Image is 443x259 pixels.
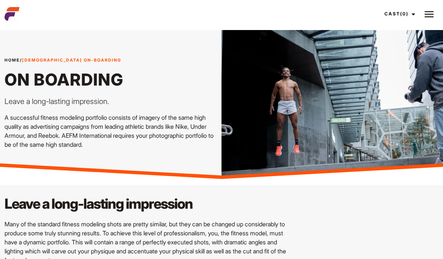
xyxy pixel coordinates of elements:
span: (0) [400,11,408,17]
h1: On Boarding [5,69,217,90]
strong: [DEMOGRAPHIC_DATA] On-Boarding [22,57,121,63]
p: A successful fitness modeling portfolio consists of imagery of the same high quality as advertisi... [5,113,217,149]
p: Leave a long-lasting impression. [5,96,217,107]
h2: Leave a long-lasting impression [5,194,291,214]
a: Cast(0) [378,4,420,24]
img: cropped-aefm-brand-fav-22-square.png [5,6,20,21]
span: / [5,57,121,63]
img: Burger icon [425,10,434,19]
a: Home [5,57,20,63]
